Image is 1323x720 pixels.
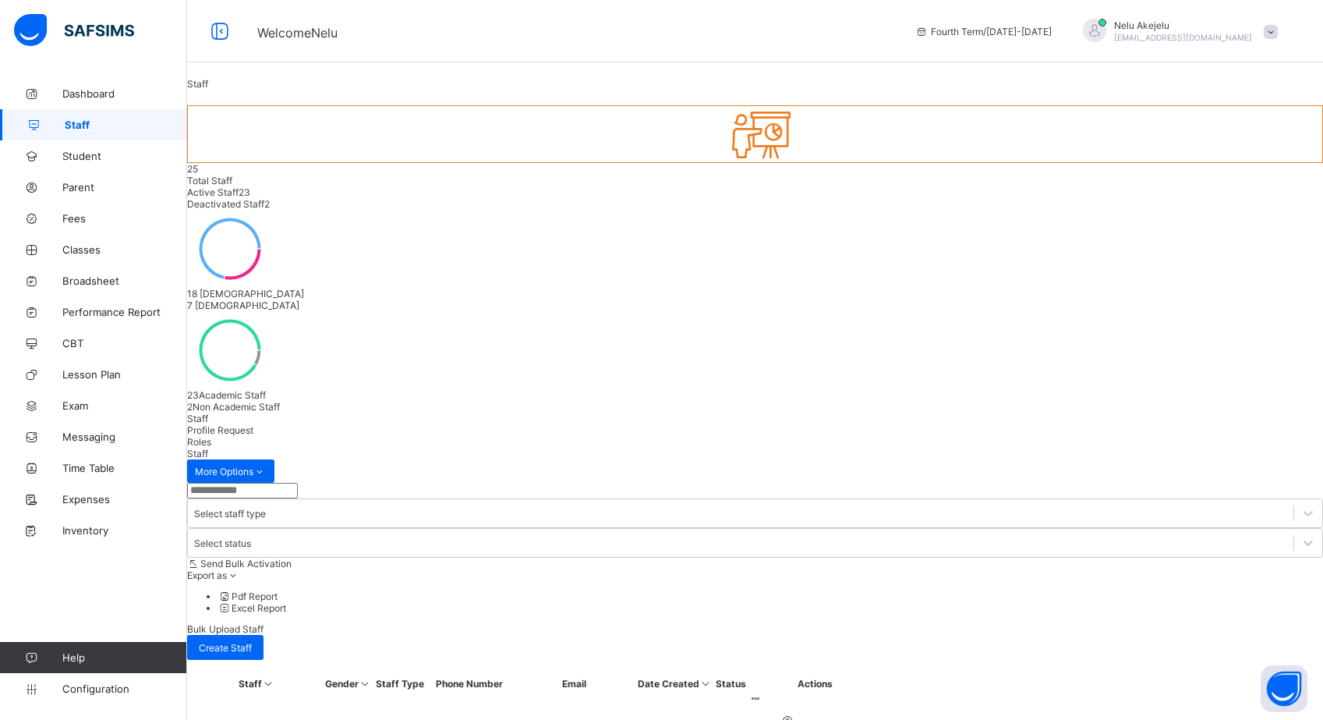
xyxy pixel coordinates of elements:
[1114,33,1252,42] span: [EMAIL_ADDRESS][DOMAIN_NAME]
[264,198,270,210] span: 2
[62,368,187,381] span: Lesson Plan
[187,424,253,436] span: Profile Request
[514,677,635,690] th: Email
[218,591,1323,602] li: dropdown-list-item-null-0
[187,569,227,581] span: Export as
[187,186,239,198] span: Active Staff
[324,677,373,690] th: Gender
[187,448,208,459] span: Staff
[187,288,197,300] span: 18
[62,275,187,287] span: Broadsheet
[187,401,193,413] span: 2
[193,401,280,413] span: Non Academic Staff
[62,306,187,318] span: Performance Report
[715,677,747,690] th: Status
[187,436,211,448] span: Roles
[187,300,193,311] span: 7
[62,181,187,193] span: Parent
[637,677,713,690] th: Date Created
[62,683,186,695] span: Configuration
[915,26,1052,37] span: session/term information
[187,78,208,90] span: Staff
[62,243,187,256] span: Classes
[199,642,252,654] span: Create Staff
[62,150,187,162] span: Student
[195,466,267,477] span: More Options
[187,198,264,210] span: Deactivated Staff
[187,175,1323,186] div: Total Staff
[257,25,338,41] span: Welcome Nelu
[62,651,186,664] span: Help
[239,186,250,198] span: 23
[62,337,187,349] span: CBT
[194,537,251,549] div: Select status
[748,677,882,690] th: Actions
[62,87,187,100] span: Dashboard
[190,677,323,690] th: Staff
[62,493,187,505] span: Expenses
[1261,665,1307,712] button: Open asap
[187,623,264,635] span: Bulk Upload Staff
[65,119,187,131] span: Staff
[194,508,266,520] div: Select staff type
[187,389,199,401] span: 23
[262,678,275,690] i: Sort in Ascending Order
[200,558,292,569] span: Send Bulk Activation
[1114,20,1252,31] span: Nelu Akejelu
[218,602,1323,614] li: dropdown-list-item-null-1
[359,678,372,690] i: Sort in Ascending Order
[187,163,198,175] span: 25
[187,413,208,424] span: Staff
[62,524,187,537] span: Inventory
[62,212,187,225] span: Fees
[62,431,187,443] span: Messaging
[62,399,187,412] span: Exam
[427,677,512,690] th: Phone Number
[62,462,187,474] span: Time Table
[374,677,426,690] th: Staff Type
[199,389,266,401] span: Academic Staff
[14,14,134,47] img: safsims
[195,300,299,311] span: [DEMOGRAPHIC_DATA]
[1067,19,1286,44] div: NeluAkejelu
[699,678,713,690] i: Sort in Ascending Order
[200,288,304,300] span: [DEMOGRAPHIC_DATA]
